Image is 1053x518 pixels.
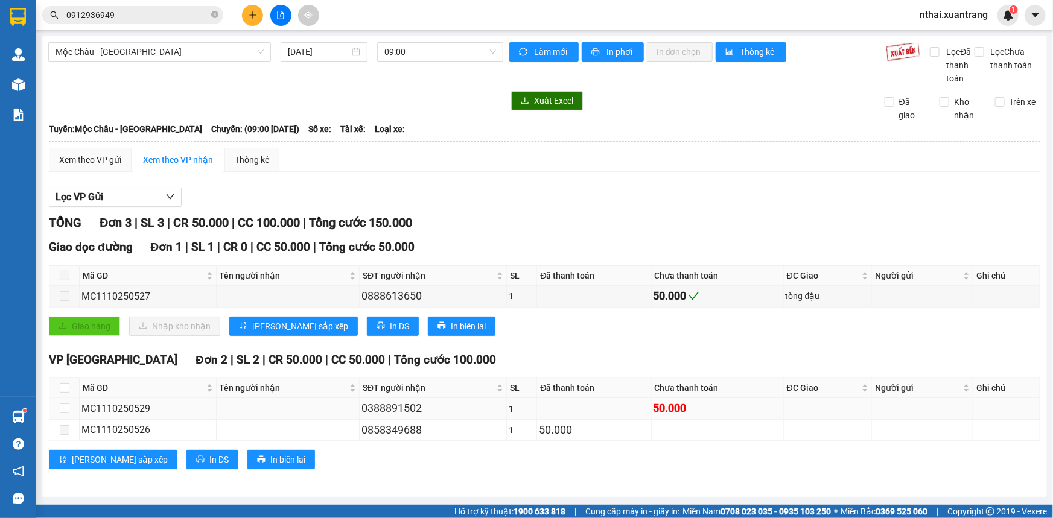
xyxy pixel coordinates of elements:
span: In biên lai [451,320,486,333]
span: printer [196,455,205,465]
div: MC1110250526 [81,422,214,437]
em: Logistics [39,37,77,48]
span: 0981 559 551 [116,32,176,43]
span: close-circle [211,10,218,21]
div: Xem theo VP gửi [59,153,121,166]
span: Người gửi: [5,69,37,77]
span: [PERSON_NAME] sắp xếp [72,453,168,466]
img: 9k= [886,42,920,62]
button: downloadNhập kho nhận [129,317,220,336]
span: Làm mới [534,45,569,58]
span: Lọc Đã thanh toán [941,45,974,85]
span: | [250,240,253,254]
span: | [325,353,328,367]
button: printerIn phơi [582,42,644,62]
sup: 1 [23,409,27,412]
span: | [313,240,316,254]
img: warehouse-icon [12,78,25,91]
div: 50.000 [539,422,649,438]
span: sort-ascending [59,455,67,465]
div: MC1110250527 [81,289,214,304]
span: CR 50.000 [173,215,229,230]
span: plus [249,11,257,19]
th: SL [507,378,538,398]
span: | [388,353,391,367]
span: VP [GEOGRAPHIC_DATA] [49,353,177,367]
img: logo-vxr [10,8,26,26]
span: Chuyến: (09:00 [DATE]) [211,122,299,136]
button: printerIn DS [186,450,238,469]
span: Mộc Châu - Hà Nội [56,43,264,61]
span: Tên người nhận [220,269,348,282]
span: | [303,215,306,230]
span: CC 100.000 [238,215,300,230]
span: | [937,505,938,518]
button: Lọc VP Gửi [49,188,182,207]
div: 1 [509,289,535,303]
td: MC1110250526 [80,420,217,441]
th: Ghi chú [973,266,1040,286]
span: | [185,240,188,254]
span: | [135,215,138,230]
th: Đã thanh toán [537,378,651,398]
span: | [574,505,576,518]
span: Kho nhận [949,95,985,122]
span: Thống kê [740,45,777,58]
span: nthai.xuantrang [910,7,997,22]
div: tòng đậu [786,289,870,303]
td: 0388891502 [360,398,507,419]
span: Lọc Chưa thanh toán [986,45,1041,72]
span: Cung cấp máy in - giấy in: [585,505,679,518]
button: plus [242,5,263,26]
span: Tên người nhận [220,381,348,394]
span: Đơn 1 [151,240,183,254]
th: Chưa thanh toán [652,266,784,286]
span: notification [13,466,24,477]
span: In DS [390,320,409,333]
span: ⚪️ [834,509,838,514]
span: caret-down [1030,10,1041,21]
img: solution-icon [12,109,25,121]
th: Ghi chú [973,378,1040,398]
span: Tổng cước 50.000 [319,240,415,254]
span: SĐT người nhận [363,269,494,282]
button: caret-down [1025,5,1046,26]
span: 0376993006 [5,85,89,102]
span: CR 0 [223,240,247,254]
strong: 0708 023 035 - 0935 103 250 [721,507,831,516]
span: Số xe: [308,122,331,136]
sup: 1 [1010,5,1018,14]
span: VP [PERSON_NAME] [113,12,176,30]
button: printerIn biên lai [428,317,495,336]
span: printer [437,321,446,331]
span: In DS [209,453,229,466]
span: In phơi [606,45,634,58]
div: 0858349688 [361,422,504,438]
span: SL 1 [191,240,214,254]
td: MC1110250529 [80,398,217,419]
span: sort-ascending [239,321,247,331]
span: SĐT người nhận [363,381,494,394]
div: Xem theo VP nhận [143,153,213,166]
span: CR 50.000 [269,353,322,367]
span: download [521,96,529,106]
th: SL [507,266,538,286]
span: Tổng cước 150.000 [309,215,412,230]
span: message [13,493,24,504]
th: Đã thanh toán [537,266,651,286]
span: down [165,192,175,201]
span: CC 50.000 [256,240,310,254]
span: printer [257,455,266,465]
span: aim [304,11,313,19]
b: Tuyến: Mộc Châu - [GEOGRAPHIC_DATA] [49,124,202,134]
span: copyright [986,507,994,516]
span: Người gửi [875,381,961,394]
button: downloadXuất Excel [511,91,583,110]
td: 0858349688 [360,420,507,441]
td: 0888613650 [360,286,507,307]
div: 1 [509,402,535,415]
div: Thống kê [235,153,269,166]
div: 0388891502 [361,400,504,417]
td: MC1110250527 [80,286,217,307]
span: HAIVAN [37,7,78,19]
